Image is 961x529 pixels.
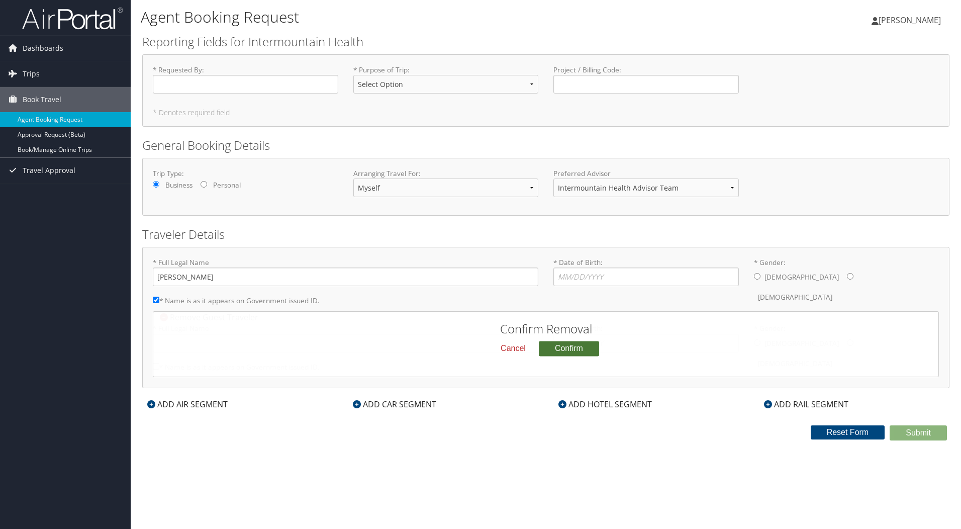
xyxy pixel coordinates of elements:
[879,15,941,26] span: [PERSON_NAME]
[23,87,61,112] span: Book Travel
[23,61,40,86] span: Trips
[23,158,75,183] span: Travel Approval
[153,268,538,286] input: * Full Legal Name
[153,75,338,94] input: * Requested By:
[890,425,947,440] button: Submit
[764,268,839,287] label: [DEMOGRAPHIC_DATA]
[353,65,539,102] label: * Purpose of Trip :
[553,257,739,286] label: * Date of Birth:
[142,33,949,50] h2: Reporting Fields for Intermountain Health
[847,273,853,280] input: * Gender:[DEMOGRAPHIC_DATA][DEMOGRAPHIC_DATA]
[353,168,539,179] label: Arranging Travel For:
[759,398,853,410] div: ADD RAIL SEGMENT
[758,288,832,307] label: [DEMOGRAPHIC_DATA]
[153,291,320,310] label: * Name is as it appears on Government issued ID.
[553,168,739,179] label: Preferred Advisor
[142,137,949,154] h2: General Booking Details
[142,398,233,410] div: ADD AIR SEGMENT
[353,75,539,94] select: * Purpose of Trip:
[153,257,538,286] label: * Full Legal Name
[872,5,951,35] a: [PERSON_NAME]
[539,341,599,356] button: Confirm
[348,398,441,410] div: ADD CAR SEGMENT
[153,109,939,116] h5: * Denotes required field
[553,65,739,94] label: Project / Billing Code :
[213,180,241,190] label: Personal
[22,7,123,30] img: airportal-logo.png
[165,180,193,190] label: Business
[141,7,681,28] h1: Agent Booking Request
[153,297,159,303] input: * Name is as it appears on Government issued ID.
[811,425,885,439] button: Reset Form
[553,268,739,286] input: * Date of Birth:
[553,75,739,94] input: Project / Billing Code:
[153,168,338,179] label: Trip Type:
[23,36,63,61] span: Dashboards
[349,323,742,335] h2: Confirm Removal
[553,398,657,410] div: ADD HOTEL SEGMENT
[754,273,760,280] input: * Gender:[DEMOGRAPHIC_DATA][DEMOGRAPHIC_DATA]
[754,257,939,307] label: * Gender:
[142,226,949,243] h2: Traveler Details
[153,65,338,94] label: * Requested By :
[493,340,534,357] button: Cancel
